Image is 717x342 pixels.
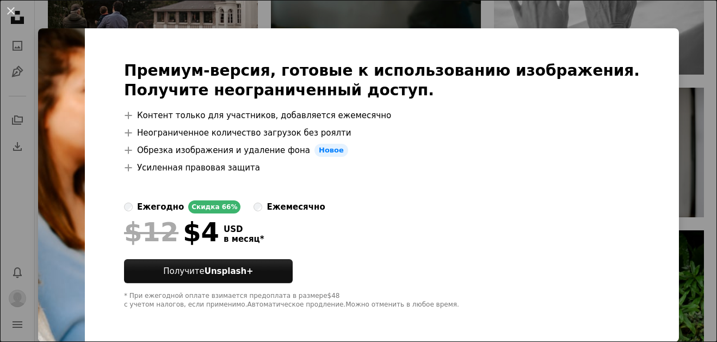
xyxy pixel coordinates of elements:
[345,301,459,308] ya-tr-span: Можно отменить в любое время.
[327,292,340,300] ya-tr-span: $48
[124,203,133,211] input: ежегодноСкидка 66%
[137,202,184,212] ya-tr-span: ежегодно
[124,81,434,99] ya-tr-span: Получите неограниченный доступ.
[224,224,243,234] ya-tr-span: USD
[124,62,640,80] ya-tr-span: Премиум-версия, готовые к использованию изображения.
[124,292,327,300] ya-tr-span: * При ежегодной оплате взимается предоплата в размере
[137,144,310,157] ya-tr-span: Обрезка изображения и удаление фона
[163,266,205,276] ya-tr-span: Получите
[124,218,219,246] div: $4
[124,301,248,308] ya-tr-span: с учетом налогов, если применимо.
[254,203,262,211] input: ежемесячно
[191,203,237,211] ya-tr-span: Скидка 66%
[137,109,391,122] ya-tr-span: Контент только для участников, добавляется ежемесячно
[137,126,351,139] ya-tr-span: Неограниченное количество загрузок без роялти
[124,218,178,246] span: $12
[124,259,293,283] a: ПолучитеUnsplash+
[267,202,325,212] ya-tr-span: ежемесячно
[205,266,254,276] ya-tr-span: Unsplash+
[137,161,260,174] ya-tr-span: Усиленная правовая защита
[224,234,260,244] ya-tr-span: в месяц
[248,301,346,308] ya-tr-span: Автоматическое продление.
[38,28,85,342] img: premium_photo-1679429320309-6fda2e80cf12
[319,146,344,154] ya-tr-span: Новое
